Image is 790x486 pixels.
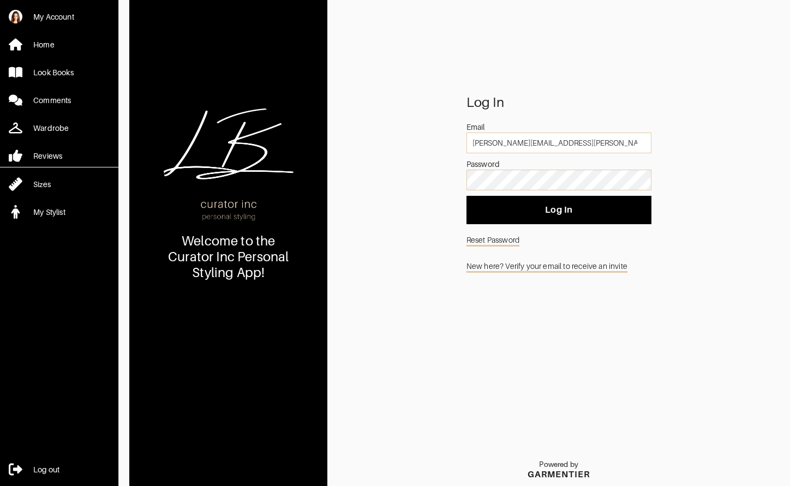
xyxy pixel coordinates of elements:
[162,233,295,280] div: Welcome to the Curator Inc Personal Styling App!
[33,179,51,190] div: Sizes
[528,460,590,469] p: Powered by
[33,39,55,50] div: Home
[466,159,651,170] div: Password
[33,464,59,475] div: Log out
[466,196,651,224] button: Log In
[33,95,71,106] div: Comments
[33,11,74,22] div: My Account
[9,10,22,23] img: 6qyb9WUdZjomKoBSeRaA8smM
[528,469,590,479] div: GARMENTIER
[33,151,62,161] div: Reviews
[33,207,65,218] div: My Stylist
[33,123,69,134] div: Wardrobe
[466,256,651,277] a: New here? Verify your email to receive an invite
[466,97,651,108] div: Log In
[475,205,643,215] span: Log In
[163,97,294,228] img: oxFH7zigUnxfPzrmzcytt6rk.png
[466,230,651,250] a: Reset Password
[466,122,651,133] div: Email
[33,67,74,78] div: Look Books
